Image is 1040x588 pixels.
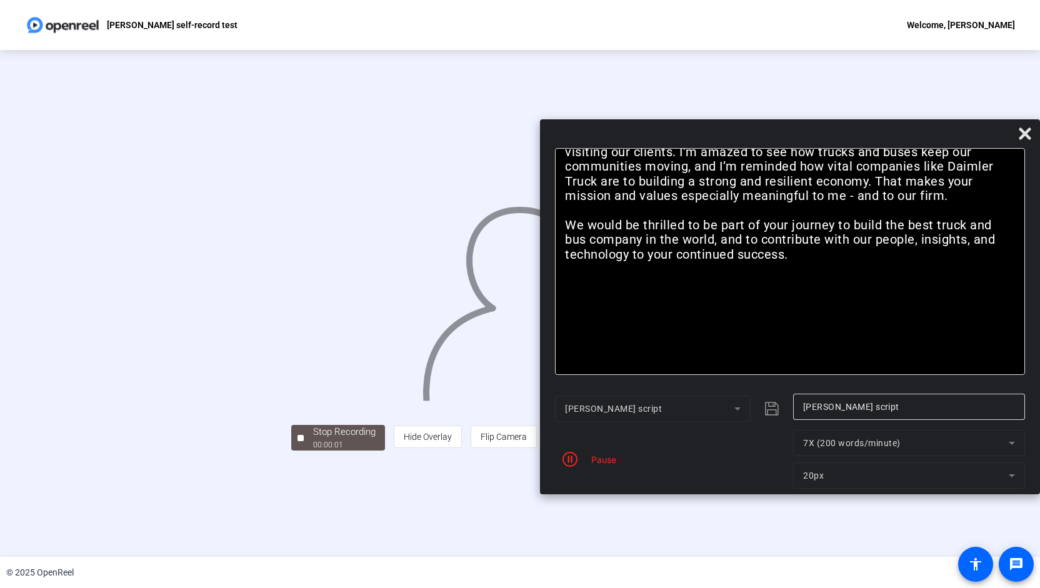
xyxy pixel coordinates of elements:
[907,17,1015,32] div: Welcome, [PERSON_NAME]
[404,432,452,442] span: Hide Overlay
[313,425,376,439] div: Stop Recording
[107,17,237,32] p: [PERSON_NAME] self-record test
[565,130,1015,203] p: As the US Assurance Leader, I spend time across the [GEOGRAPHIC_DATA] visiting our clients. I’m a...
[803,399,1015,414] input: Title
[313,439,376,451] div: 00:00:01
[565,218,1015,262] p: We would be thrilled to be part of your journey to build the best truck and bus company in the wo...
[481,432,527,442] span: Flip Camera
[25,12,101,37] img: OpenReel logo
[585,453,616,466] div: Pause
[968,557,983,572] mat-icon: accessibility
[421,195,619,401] img: overlay
[1009,557,1024,572] mat-icon: message
[6,566,74,579] div: © 2025 OpenReel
